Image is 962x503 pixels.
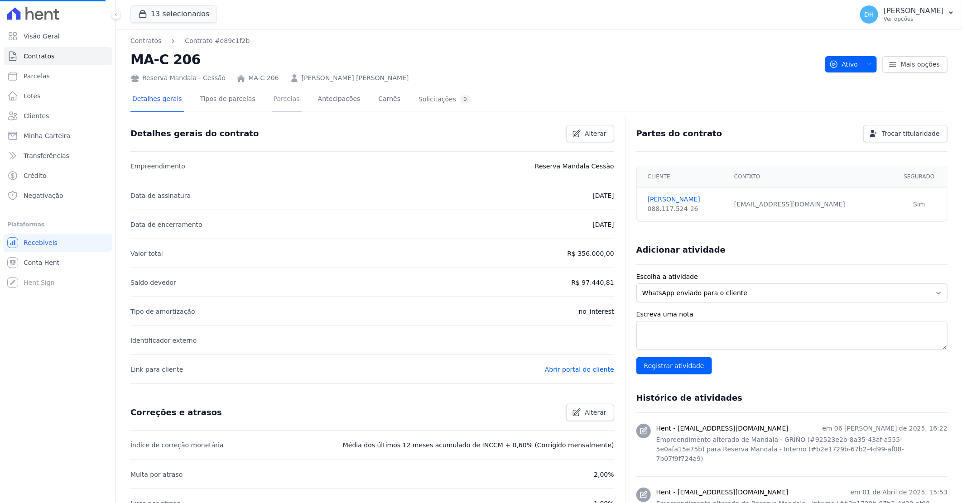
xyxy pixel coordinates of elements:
p: Saldo devedor [130,277,176,288]
div: Reserva Mandala - Cessão [130,73,226,83]
a: Mais opções [882,56,948,72]
a: Transferências [4,147,112,165]
button: 13 selecionados [130,5,217,23]
button: DH [PERSON_NAME] Ver opções [853,2,962,27]
a: MA-C 206 [248,73,279,83]
a: Contratos [4,47,112,65]
span: Parcelas [24,72,50,81]
span: Mais opções [901,60,940,69]
a: Abrir portal do cliente [545,366,614,373]
span: Ativo [829,56,858,72]
th: Cliente [637,166,729,187]
td: Sim [891,187,947,221]
span: Recebíveis [24,238,58,247]
a: Negativação [4,187,112,205]
p: [PERSON_NAME] [884,6,944,15]
a: Contrato #e89c1f2b [185,36,250,46]
div: [EMAIL_ADDRESS][DOMAIN_NAME] [734,200,886,209]
p: [DATE] [592,190,614,201]
a: Visão Geral [4,27,112,45]
h3: Histórico de atividades [636,393,742,403]
h3: Detalhes gerais do contrato [130,128,259,139]
a: Alterar [566,125,614,142]
a: Solicitações0 [417,88,472,112]
a: Parcelas [272,88,302,112]
span: DH [864,11,874,18]
a: Clientes [4,107,112,125]
p: Identificador externo [130,335,197,346]
nav: Breadcrumb [130,36,250,46]
a: [PERSON_NAME] [648,195,723,204]
h3: Partes do contrato [636,128,722,139]
h3: Correções e atrasos [130,407,222,418]
a: Antecipações [316,88,362,112]
p: Data de assinatura [130,190,191,201]
a: Carnês [376,88,402,112]
p: R$ 97.440,81 [571,277,614,288]
div: 0 [460,95,471,104]
th: Segurado [891,166,947,187]
p: Empreendimento [130,161,185,172]
a: Alterar [566,404,614,421]
h2: MA-C 206 [130,49,818,70]
p: Tipo de amortização [130,306,195,317]
p: Multa por atraso [130,469,183,480]
p: Empreendimento alterado de Mandala - GRIÑO (#92523e2b-8a35-43af-a555-5e0afa15e75b) para Reserva M... [656,435,948,464]
p: em 06 [PERSON_NAME] de 2025, 16:22 [822,424,948,433]
p: Data de encerramento [130,219,202,230]
a: Parcelas [4,67,112,85]
nav: Breadcrumb [130,36,818,46]
p: Média dos últimos 12 meses acumulado de INCCM + 0,60% (Corrigido mensalmente) [343,440,614,450]
span: Clientes [24,111,49,120]
span: Alterar [585,129,606,138]
a: Conta Hent [4,254,112,272]
span: Trocar titularidade [882,129,940,138]
a: Trocar titularidade [863,125,948,142]
a: Lotes [4,87,112,105]
label: Escolha a atividade [636,272,948,282]
p: em 01 de Abril de 2025, 15:53 [851,488,948,497]
h3: Hent - [EMAIL_ADDRESS][DOMAIN_NAME] [656,488,789,497]
span: Alterar [585,408,606,417]
div: Solicitações [418,95,471,104]
span: Transferências [24,151,69,160]
span: Visão Geral [24,32,60,41]
a: Detalhes gerais [130,88,184,112]
button: Ativo [825,56,877,72]
p: Link para cliente [130,364,183,375]
a: Recebíveis [4,234,112,252]
a: [PERSON_NAME] [PERSON_NAME] [302,73,409,83]
div: Plataformas [7,219,108,230]
a: Tipos de parcelas [198,88,257,112]
span: Lotes [24,91,41,101]
span: Negativação [24,191,63,200]
span: Contratos [24,52,54,61]
div: 088.117.524-26 [648,204,723,214]
p: Ver opções [884,15,944,23]
label: Escreva uma nota [636,310,948,319]
a: Contratos [130,36,161,46]
p: [DATE] [592,219,614,230]
p: Valor total [130,248,163,259]
span: Minha Carteira [24,131,70,140]
p: Reserva Mandala Cessão [535,161,614,172]
span: Conta Hent [24,258,59,267]
p: Índice de correção monetária [130,440,224,450]
a: Crédito [4,167,112,185]
input: Registrar atividade [636,357,712,374]
p: R$ 356.000,00 [568,248,614,259]
h3: Hent - [EMAIL_ADDRESS][DOMAIN_NAME] [656,424,789,433]
th: Contato [729,166,891,187]
a: Minha Carteira [4,127,112,145]
p: 2,00% [594,469,614,480]
h3: Adicionar atividade [636,244,726,255]
p: no_interest [579,306,614,317]
span: Crédito [24,171,47,180]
